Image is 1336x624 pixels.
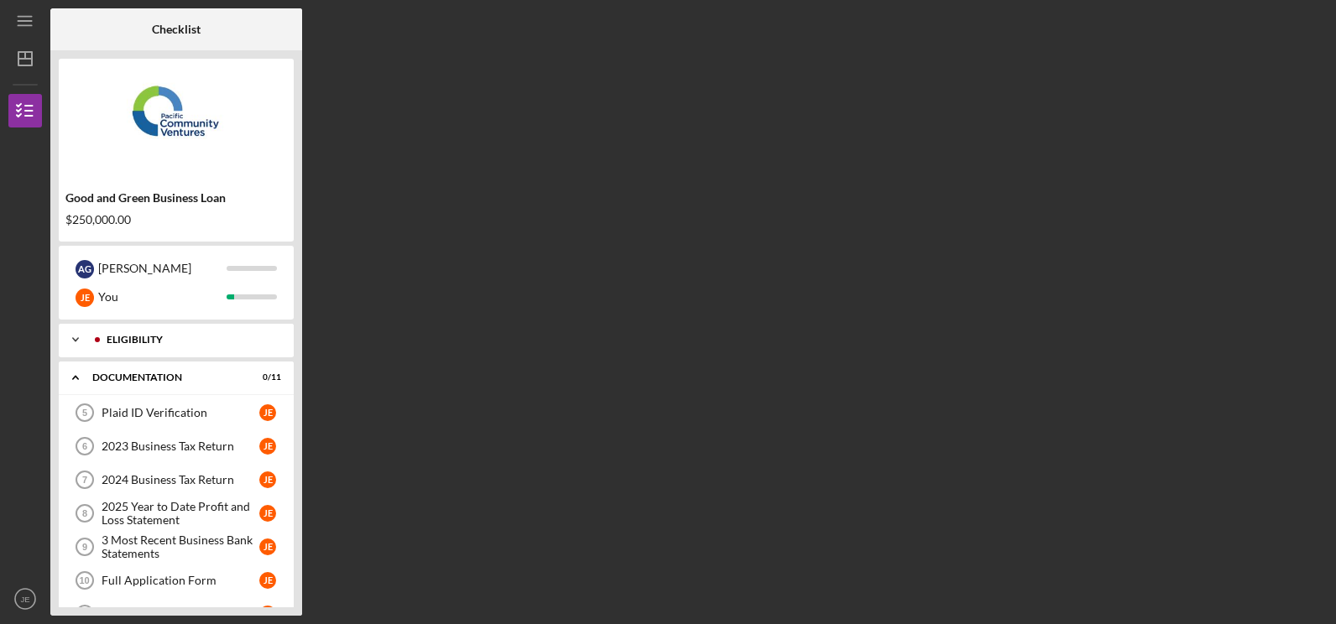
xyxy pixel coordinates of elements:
div: J E [259,538,276,555]
a: 10Full Application FormJE [67,564,285,597]
div: 0 / 11 [251,372,281,382]
div: Eligibility [107,335,273,345]
div: 2023 Business Tax Return [102,439,259,453]
div: Documentation [92,372,239,382]
text: JE [20,595,29,604]
a: 82025 Year to Date Profit and Loss StatementJE [67,497,285,530]
a: 93 Most Recent Business Bank StatementsJE [67,530,285,564]
tspan: 8 [82,508,87,518]
button: JE [8,582,42,616]
tspan: 7 [82,475,87,485]
div: J E [259,505,276,522]
div: Plaid ID Verification [102,406,259,419]
b: Checklist [152,23,201,36]
div: You [98,283,227,311]
tspan: 10 [79,575,89,585]
div: Good and Green Business Loan [65,191,287,205]
div: Full Application Form [102,574,259,587]
div: 3 Most Recent Business Bank Statements [102,533,259,560]
div: J E [259,404,276,421]
div: A G [76,260,94,278]
a: 5Plaid ID VerificationJE [67,396,285,429]
div: J E [259,606,276,622]
div: $250,000.00 [65,213,287,226]
div: 2024 Business Tax Return [102,473,259,486]
tspan: 6 [82,441,87,451]
div: J E [76,289,94,307]
a: 72024 Business Tax ReturnJE [67,463,285,497]
a: 62023 Business Tax ReturnJE [67,429,285,463]
div: J E [259,438,276,455]
div: [PERSON_NAME] [98,254,227,283]
img: Product logo [59,67,294,168]
tspan: 9 [82,542,87,552]
div: J E [259,572,276,589]
div: J E [259,471,276,488]
tspan: 5 [82,408,87,418]
div: 2025 Year to Date Profit and Loss Statement [102,500,259,527]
